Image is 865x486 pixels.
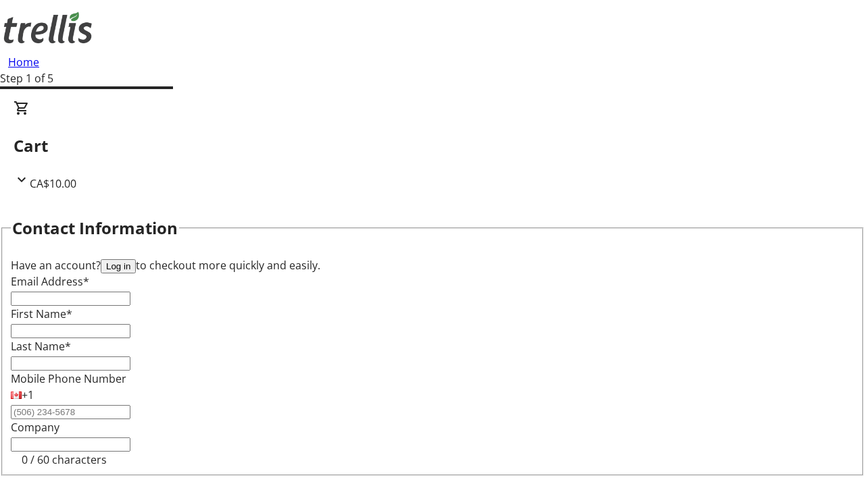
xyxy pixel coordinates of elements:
label: Mobile Phone Number [11,371,126,386]
h2: Cart [14,134,851,158]
label: Email Address* [11,274,89,289]
div: Have an account? to checkout more quickly and easily. [11,257,854,273]
h2: Contact Information [12,216,178,240]
div: CartCA$10.00 [14,100,851,192]
label: Company [11,420,59,435]
label: Last Name* [11,339,71,354]
tr-character-limit: 0 / 60 characters [22,452,107,467]
span: CA$10.00 [30,176,76,191]
button: Log in [101,259,136,273]
input: (506) 234-5678 [11,405,130,419]
label: First Name* [11,306,72,321]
